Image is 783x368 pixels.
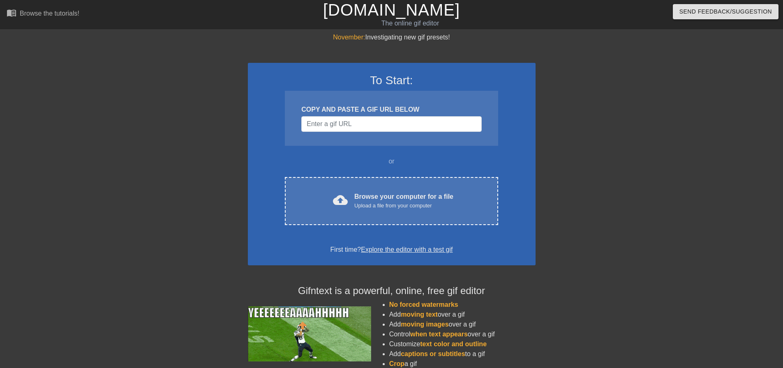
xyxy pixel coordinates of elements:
[20,10,79,17] div: Browse the tutorials!
[7,8,16,18] span: menu_book
[420,340,487,347] span: text color and outline
[361,246,453,253] a: Explore the editor with a test gif
[401,321,448,328] span: moving images
[401,350,465,357] span: captions or subtitles
[323,1,460,19] a: [DOMAIN_NAME]
[679,7,772,17] span: Send Feedback/Suggestion
[389,329,536,339] li: Control over a gif
[248,285,536,297] h4: Gifntext is a powerful, online, free gif editor
[389,360,404,367] span: Crop
[301,105,481,115] div: COPY AND PASTE A GIF URL BELOW
[389,349,536,359] li: Add to a gif
[248,306,371,361] img: football_small.gif
[259,245,525,255] div: First time?
[673,4,778,19] button: Send Feedback/Suggestion
[269,156,514,166] div: or
[389,310,536,320] li: Add over a gif
[354,202,453,210] div: Upload a file from your computer
[259,74,525,87] h3: To Start:
[389,301,458,308] span: No forced watermarks
[410,331,468,338] span: when text appears
[333,193,348,207] span: cloud_upload
[389,339,536,349] li: Customize
[333,34,365,41] span: November:
[401,311,438,318] span: moving text
[389,320,536,329] li: Add over a gif
[7,8,79,21] a: Browse the tutorials!
[265,18,555,28] div: The online gif editor
[248,32,536,42] div: Investigating new gif presets!
[301,116,481,132] input: Username
[354,192,453,210] div: Browse your computer for a file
